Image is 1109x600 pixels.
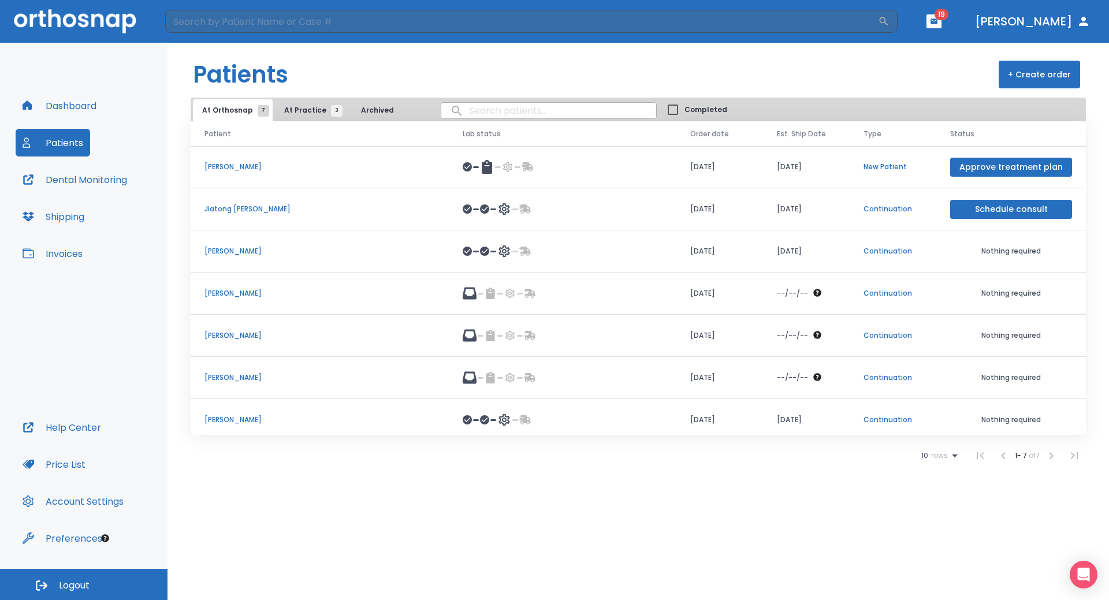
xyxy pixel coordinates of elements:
p: New Patient [864,162,922,172]
input: search [441,99,656,122]
button: Patients [16,129,90,156]
span: of 7 [1029,450,1040,460]
td: [DATE] [676,188,763,230]
div: The date will be available after approving treatment plan [777,288,836,299]
td: [DATE] [763,188,850,230]
td: [DATE] [676,315,763,357]
span: At Orthosnap [202,105,263,115]
p: [PERSON_NAME] [204,415,435,425]
td: [DATE] [676,146,763,188]
button: Preferences [16,524,109,552]
span: Logout [59,579,90,592]
p: Nothing required [950,288,1072,299]
td: [DATE] [676,230,763,273]
input: Search by Patient Name or Case # [165,10,878,33]
span: Status [950,129,974,139]
p: --/--/-- [777,372,808,383]
img: Orthosnap [14,9,136,33]
h1: Patients [193,57,288,92]
td: [DATE] [676,399,763,441]
span: Est. Ship Date [777,129,826,139]
span: 1 - 7 [1015,450,1029,460]
span: 7 [258,105,269,117]
div: Tooltip anchor [100,533,110,543]
p: Continuation [864,415,922,425]
p: Nothing required [950,415,1072,425]
button: Invoices [16,240,90,267]
p: Continuation [864,330,922,341]
span: 19 [935,9,948,20]
p: Jiatong [PERSON_NAME] [204,204,435,214]
span: 10 [921,452,928,460]
td: [DATE] [763,399,850,441]
button: Price List [16,450,92,478]
button: + Create order [999,61,1080,88]
button: Dental Monitoring [16,166,134,193]
td: [DATE] [763,146,850,188]
span: Order date [690,129,729,139]
div: tabs [193,99,408,121]
span: Type [864,129,881,139]
span: Patient [204,129,231,139]
button: Shipping [16,203,91,230]
p: Nothing required [950,372,1072,383]
span: Completed [684,105,727,115]
p: [PERSON_NAME] [204,246,435,256]
p: [PERSON_NAME] [204,288,435,299]
div: Open Intercom Messenger [1070,561,1097,588]
td: [DATE] [676,273,763,315]
p: [PERSON_NAME] [204,162,435,172]
button: Approve treatment plan [950,158,1072,177]
span: rows [928,452,948,460]
button: Dashboard [16,92,103,120]
p: --/--/-- [777,330,808,341]
p: Continuation [864,288,922,299]
p: Continuation [864,204,922,214]
span: At Practice [284,105,337,115]
button: Account Settings [16,487,131,515]
p: Continuation [864,246,922,256]
p: Nothing required [950,246,1072,256]
button: Help Center [16,413,108,441]
p: [PERSON_NAME] [204,372,435,383]
div: The date will be available after approving treatment plan [777,330,836,341]
p: Nothing required [950,330,1072,341]
div: The date will be available after approving treatment plan [777,372,836,383]
p: --/--/-- [777,288,808,299]
td: [DATE] [763,230,850,273]
span: Lab status [463,129,501,139]
button: Schedule consult [950,200,1072,219]
button: Archived [348,99,406,121]
span: 3 [331,105,343,117]
td: [DATE] [676,357,763,399]
button: [PERSON_NAME] [970,11,1095,32]
p: Continuation [864,372,922,383]
p: [PERSON_NAME] [204,330,435,341]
